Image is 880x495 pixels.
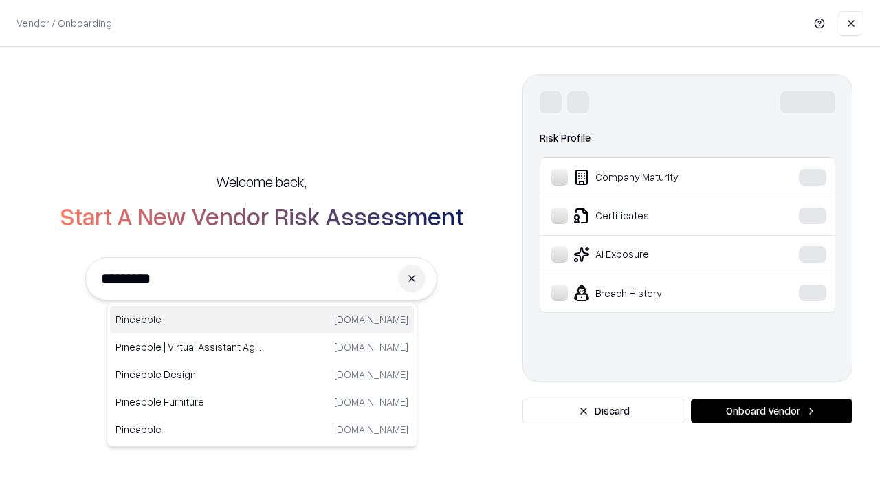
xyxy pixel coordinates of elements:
[334,340,408,354] p: [DOMAIN_NAME]
[551,208,757,224] div: Certificates
[115,367,262,382] p: Pineapple Design
[216,172,307,191] h5: Welcome back,
[115,340,262,354] p: Pineapple | Virtual Assistant Agency
[115,395,262,409] p: Pineapple Furniture
[60,202,463,230] h2: Start A New Vendor Risk Assessment
[334,422,408,437] p: [DOMAIN_NAME]
[107,302,417,447] div: Suggestions
[540,130,835,146] div: Risk Profile
[115,422,262,437] p: Pineapple
[334,395,408,409] p: [DOMAIN_NAME]
[551,169,757,186] div: Company Maturity
[551,285,757,301] div: Breach History
[334,312,408,327] p: [DOMAIN_NAME]
[551,246,757,263] div: AI Exposure
[115,312,262,327] p: Pineapple
[334,367,408,382] p: [DOMAIN_NAME]
[522,399,685,423] button: Discard
[16,16,112,30] p: Vendor / Onboarding
[691,399,852,423] button: Onboard Vendor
